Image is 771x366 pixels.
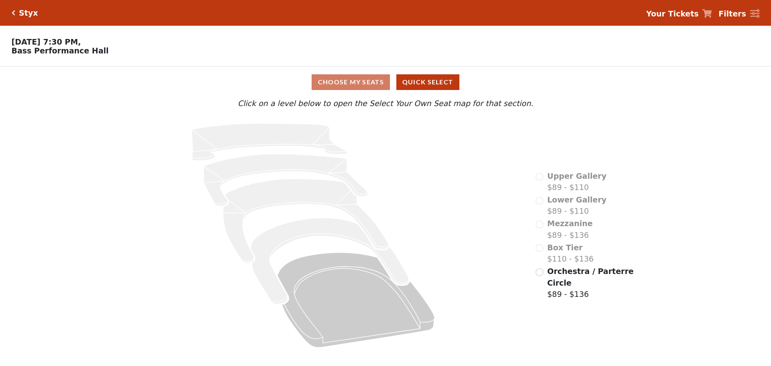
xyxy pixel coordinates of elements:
span: Orchestra / Parterre Circle [547,267,634,287]
label: $89 - $136 [547,218,593,241]
a: Click here to go back to filters [12,10,15,16]
span: Box Tier [547,243,583,252]
a: Your Tickets [646,8,712,20]
path: Lower Gallery - Seats Available: 0 [204,154,368,206]
label: $110 - $136 [547,242,594,265]
span: Mezzanine [547,219,593,228]
label: $89 - $110 [547,170,607,193]
strong: Your Tickets [646,9,699,18]
button: Quick Select [396,74,459,90]
strong: Filters [718,9,746,18]
path: Orchestra / Parterre Circle - Seats Available: 249 [277,253,435,348]
span: Upper Gallery [547,172,607,180]
h5: Styx [19,8,38,18]
label: $89 - $136 [547,266,635,300]
path: Upper Gallery - Seats Available: 0 [192,123,347,161]
label: $89 - $110 [547,194,607,217]
a: Filters [718,8,759,20]
p: Click on a level below to open the Select Your Own Seat map for that section. [102,98,669,109]
span: Lower Gallery [547,195,607,204]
